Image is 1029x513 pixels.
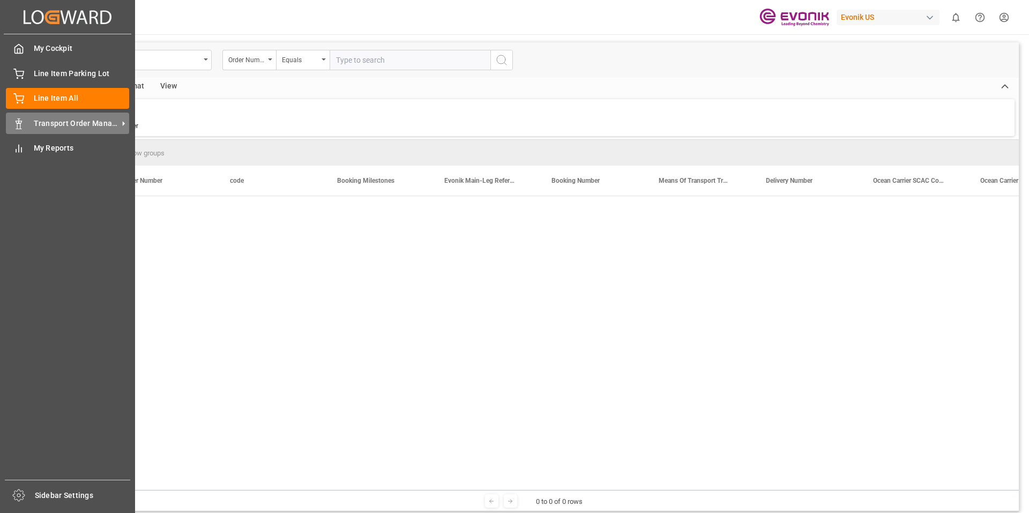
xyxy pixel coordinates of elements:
button: open menu [276,50,330,70]
span: Booking Milestones [337,177,394,184]
span: My Cockpit [34,43,130,54]
div: Equals [282,53,318,65]
input: Type to search [330,50,490,70]
span: Order Number [123,177,162,184]
button: Help Center [968,5,992,29]
div: 0 to 0 of 0 rows [536,496,583,507]
span: Booking Number [551,177,600,184]
img: Evonik-brand-mark-Deep-Purple-RGB.jpeg_1700498283.jpeg [759,8,829,27]
span: Transport Order Management [34,118,118,129]
div: View [152,78,185,96]
span: My Reports [34,143,130,154]
span: Line Item All [34,93,130,104]
a: Line Item Parking Lot [6,63,129,84]
span: Sidebar Settings [35,490,131,501]
a: Line Item All [6,88,129,109]
span: Line Item Parking Lot [34,68,130,79]
span: code [230,177,244,184]
span: Delivery Number [766,177,812,184]
span: Means Of Transport Translation [659,177,730,184]
button: search button [490,50,513,70]
span: Evonik Main-Leg Reference [444,177,516,184]
a: My Cockpit [6,38,129,59]
span: Ocean Carrier SCAC Code [873,177,945,184]
div: Evonik US [837,10,939,25]
button: show 0 new notifications [944,5,968,29]
button: Evonik US [837,7,944,27]
div: Order Number [228,53,265,65]
button: open menu [222,50,276,70]
a: My Reports [6,138,129,159]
